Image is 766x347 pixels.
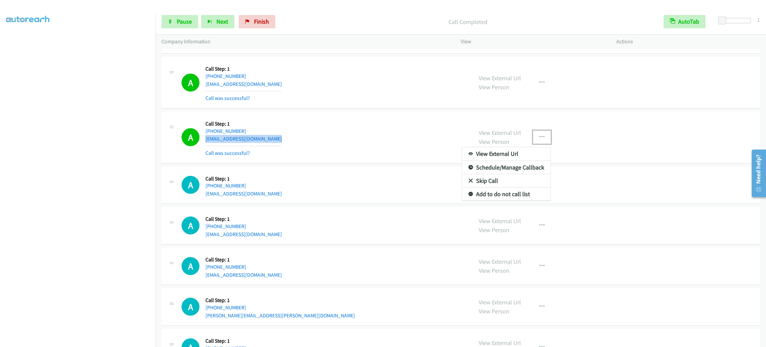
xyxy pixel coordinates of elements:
[182,216,199,234] h1: A
[462,174,551,187] a: Skip Call
[462,147,551,161] a: View External Url
[182,257,199,275] h1: A
[747,147,766,200] iframe: Resource Center
[462,161,551,174] a: Schedule/Manage Callback
[182,298,199,316] div: The call is yet to be attempted
[6,15,26,23] a: My Lists
[6,30,156,346] iframe: To enrich screen reader interactions, please activate Accessibility in Grammarly extension settings
[182,298,199,316] h1: A
[182,176,199,194] div: The call is yet to be attempted
[182,216,199,234] div: The call is yet to be attempted
[462,187,551,201] a: Add to do not call list
[182,176,199,194] h1: A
